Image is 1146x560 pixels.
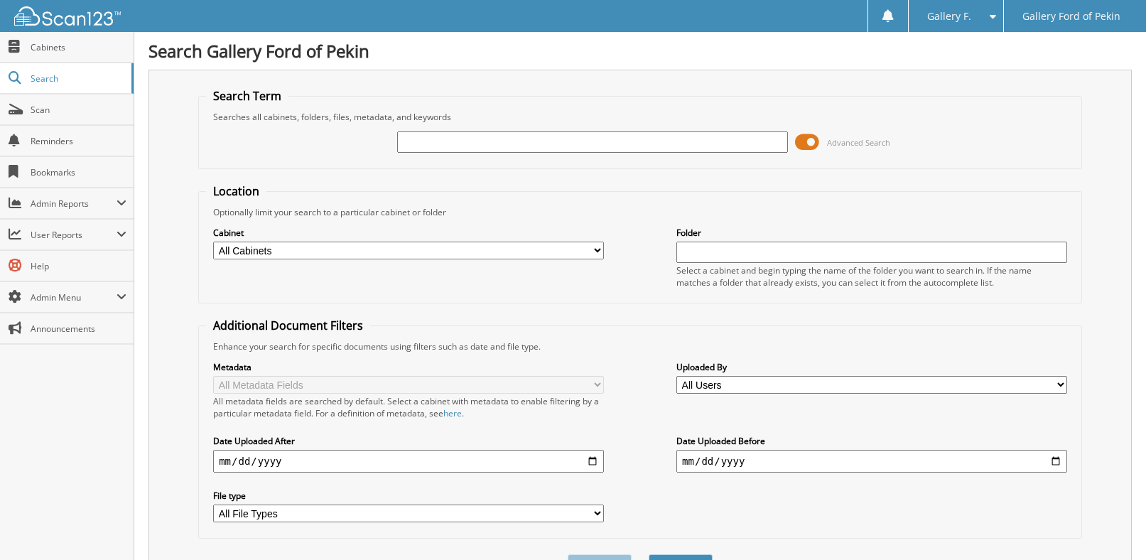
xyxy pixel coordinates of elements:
[31,291,117,303] span: Admin Menu
[213,490,604,502] label: File type
[31,72,124,85] span: Search
[213,450,604,473] input: start
[676,435,1067,447] label: Date Uploaded Before
[676,361,1067,373] label: Uploaded By
[213,435,604,447] label: Date Uploaded After
[31,166,126,178] span: Bookmarks
[206,183,266,199] legend: Location
[31,104,126,116] span: Scan
[213,227,604,239] label: Cabinet
[676,264,1067,289] div: Select a cabinet and begin typing the name of the folder you want to search in. If the name match...
[827,137,890,148] span: Advanced Search
[206,340,1074,352] div: Enhance your search for specific documents using filters such as date and file type.
[206,318,370,333] legend: Additional Document Filters
[927,12,971,21] span: Gallery F.
[31,229,117,241] span: User Reports
[676,450,1067,473] input: end
[31,198,117,210] span: Admin Reports
[676,227,1067,239] label: Folder
[213,361,604,373] label: Metadata
[31,41,126,53] span: Cabinets
[443,407,462,419] a: here
[1022,12,1120,21] span: Gallery Ford of Pekin
[206,111,1074,123] div: Searches all cabinets, folders, files, metadata, and keywords
[31,323,126,335] span: Announcements
[148,39,1132,63] h1: Search Gallery Ford of Pekin
[213,395,604,419] div: All metadata fields are searched by default. Select a cabinet with metadata to enable filtering b...
[14,6,121,26] img: scan123-logo-white.svg
[31,135,126,147] span: Reminders
[206,206,1074,218] div: Optionally limit your search to a particular cabinet or folder
[206,88,288,104] legend: Search Term
[31,260,126,272] span: Help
